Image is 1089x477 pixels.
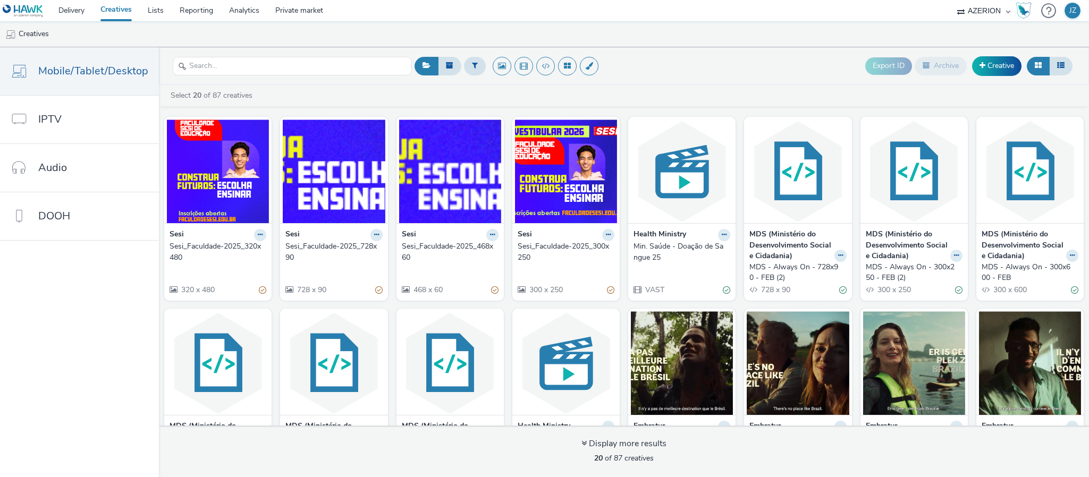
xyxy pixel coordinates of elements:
img: Embratur_Europa_2025_United Kingdom visual [747,311,849,415]
button: Table [1049,57,1073,75]
a: Sesi_Faculdade-2025_728x90 [285,241,382,263]
div: Sesi_Faculdade-2025_300x250 [518,241,610,263]
span: Mobile/Tablet/Desktop [38,63,148,79]
div: Valid [955,284,963,295]
div: Valid [1071,284,1078,295]
strong: Embratur [982,421,1013,433]
div: Display more results [581,438,666,450]
strong: 20 [594,453,603,463]
img: MDS - Always On - 300x250 - FEB (2) visual [863,120,965,223]
img: undefined Logo [3,4,44,18]
span: Audio [38,160,67,175]
img: MDS - Always On - 300x600 - FEB visual [979,120,1081,223]
strong: Health Ministry [518,421,570,433]
img: Min. Saúde - Doação de Sangue 25 visual [631,120,733,223]
div: Min. Saúde - Doação de Sangue 25 [634,241,726,263]
img: Sesi_Faculdade-2025_300x250 visual [515,120,617,223]
img: Hawk Academy [1016,2,1032,19]
div: Partially valid [607,284,614,295]
strong: MDS (Ministério do Desenvolvimento Social e Cidadania) [982,229,1063,261]
strong: MDS (Ministério do Desenvolvimento Social e Cidadania) [170,421,251,453]
button: Archive [915,57,967,75]
a: Select of 87 creatives [170,90,257,100]
strong: Sesi [285,229,300,241]
img: Vacinação de Rotina_2025 visual [515,311,617,415]
strong: Sesi [170,229,184,241]
strong: Embratur [866,421,897,433]
strong: MDS (Ministério do Desenvolvimento Social e Cidadania) [285,421,367,453]
img: Sesi_Faculdade-2025_468x60 visual [399,120,501,223]
div: MDS - Always On - 728x90 - FEB (2) [749,262,842,284]
img: Sesi_Faculdade-2025_320x480 visual [167,120,269,223]
strong: Embratur [634,421,665,433]
span: VAST [644,285,664,295]
div: Sesi_Faculdade-2025_320x480 [170,241,262,263]
span: 468 x 60 [412,285,443,295]
div: Valid [723,284,730,295]
a: MDS - Always On - 300x600 - FEB [982,262,1078,284]
span: 728 x 90 [296,285,326,295]
img: MDS - Always On - 300x250 - FEB visual [283,311,385,415]
span: 300 x 250 [876,285,911,295]
div: Valid [839,284,847,295]
strong: MDS (Ministério do Desenvolvimento Social e Cidadania) [402,421,484,453]
div: Partially valid [491,284,499,295]
span: 300 x 250 [528,285,563,295]
a: MDS - Always On - 728x90 - FEB (2) [749,262,846,284]
span: IPTV [38,112,62,127]
div: Sesi_Faculdade-2025_728x90 [285,241,378,263]
strong: 20 [193,90,201,100]
span: 728 x 90 [760,285,790,295]
a: Creative [972,56,1022,75]
button: Grid [1027,57,1050,75]
div: Partially valid [259,284,266,295]
strong: Sesi [518,229,532,241]
span: DOOH [38,208,70,224]
strong: Health Ministry [634,229,686,241]
img: Sesi_Faculdade-2025_728x90 visual [283,120,385,223]
a: Hawk Academy [1016,2,1036,19]
button: Export ID [865,57,912,74]
a: Min. Saúde - Doação de Sangue 25 [634,241,730,263]
strong: Sesi [402,229,416,241]
img: MDS - Always On - 728x90 - FEB visual [399,311,501,415]
strong: Embratur [749,421,781,433]
span: 320 x 480 [180,285,215,295]
img: Embratur_Europa_2025_Netherlands visual [863,311,965,415]
img: Embratur_Europa_2025_France visual [979,311,1081,415]
div: Sesi_Faculdade-2025_468x60 [402,241,494,263]
img: mobile [5,29,16,40]
span: of 87 creatives [594,453,654,463]
div: JZ [1069,3,1076,19]
strong: MDS (Ministério do Desenvolvimento Social e Cidadania) [866,229,948,261]
a: Sesi_Faculdade-2025_300x250 [518,241,614,263]
img: Embratur_Europa_2025_Belgium visual [631,311,733,415]
a: Sesi_Faculdade-2025_320x480 [170,241,266,263]
span: 300 x 600 [992,285,1027,295]
a: Sesi_Faculdade-2025_468x60 [402,241,499,263]
img: MDS - Always On - 970x250 - FEB visual [167,311,269,415]
img: MDS - Always On - 728x90 - FEB (2) visual [747,120,849,223]
div: MDS - Always On - 300x250 - FEB (2) [866,262,958,284]
input: Search... [173,57,412,75]
a: MDS - Always On - 300x250 - FEB (2) [866,262,963,284]
strong: MDS (Ministério do Desenvolvimento Social e Cidadania) [749,229,831,261]
div: Partially valid [375,284,383,295]
div: MDS - Always On - 300x600 - FEB [982,262,1074,284]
